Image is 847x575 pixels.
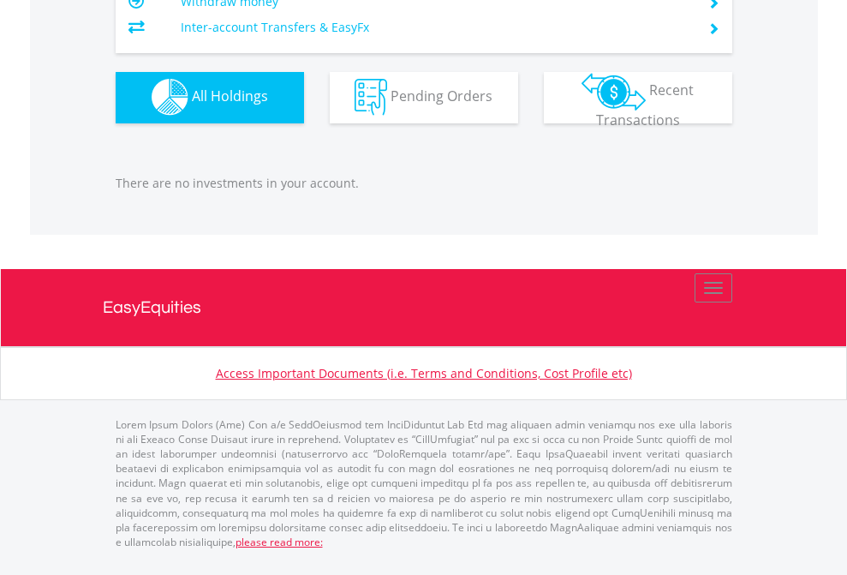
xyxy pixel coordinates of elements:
[596,81,695,129] span: Recent Transactions
[330,72,518,123] button: Pending Orders
[103,269,745,346] a: EasyEquities
[116,175,732,192] p: There are no investments in your account.
[216,365,632,381] a: Access Important Documents (i.e. Terms and Conditions, Cost Profile etc)
[544,72,732,123] button: Recent Transactions
[236,535,323,549] a: please read more:
[192,87,268,105] span: All Holdings
[116,417,732,549] p: Lorem Ipsum Dolors (Ame) Con a/e SeddOeiusmod tem InciDiduntut Lab Etd mag aliquaen admin veniamq...
[116,72,304,123] button: All Holdings
[355,79,387,116] img: pending_instructions-wht.png
[582,73,646,111] img: transactions-zar-wht.png
[181,15,687,40] td: Inter-account Transfers & EasyFx
[152,79,188,116] img: holdings-wht.png
[391,87,492,105] span: Pending Orders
